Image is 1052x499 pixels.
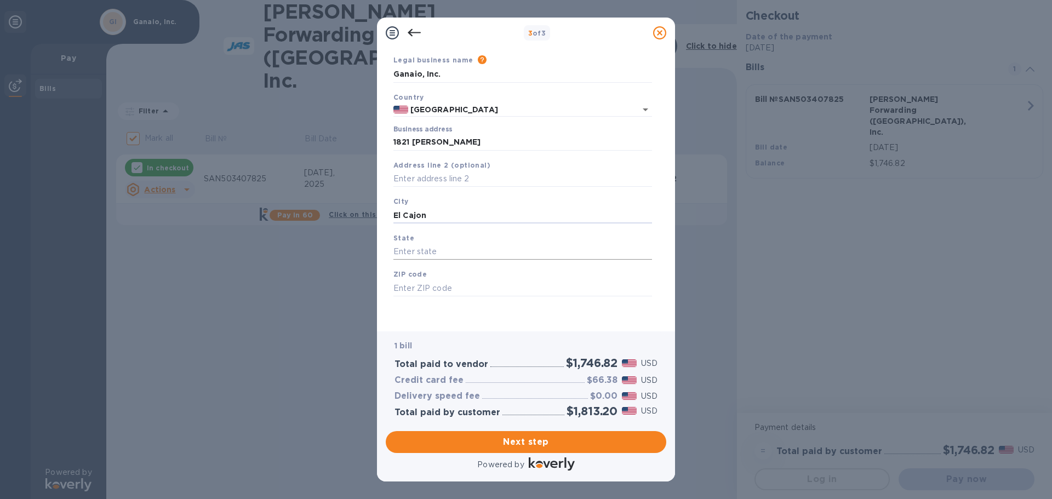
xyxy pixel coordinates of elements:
[393,197,409,205] b: City
[395,375,464,386] h3: Credit card fee
[393,161,490,169] b: Address line 2 (optional)
[395,341,412,350] b: 1 bill
[622,359,637,367] img: USD
[590,391,618,402] h3: $0.00
[395,435,658,449] span: Next step
[528,29,533,37] span: 3
[587,375,618,386] h3: $66.38
[638,102,653,117] button: Open
[622,407,637,415] img: USD
[529,457,575,471] img: Logo
[386,431,666,453] button: Next step
[477,459,524,471] p: Powered by
[393,244,652,260] input: Enter state
[393,207,652,223] input: Enter city
[528,29,546,37] b: of 3
[395,408,500,418] h3: Total paid by customer
[641,405,658,417] p: USD
[393,171,652,187] input: Enter address line 2
[395,359,488,370] h3: Total paid to vendor
[393,280,652,296] input: Enter ZIP code
[622,392,637,400] img: USD
[395,391,480,402] h3: Delivery speed fee
[393,106,408,113] img: US
[566,356,618,370] h2: $1,746.82
[393,93,424,101] b: Country
[408,103,621,117] input: Select country
[393,127,452,133] label: Business address
[393,56,473,64] b: Legal business name
[393,270,427,278] b: ZIP code
[641,391,658,402] p: USD
[567,404,618,418] h2: $1,813.20
[641,375,658,386] p: USD
[393,234,414,242] b: State
[393,66,652,83] input: Enter legal business name
[641,358,658,369] p: USD
[622,376,637,384] img: USD
[393,134,652,151] input: Enter address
